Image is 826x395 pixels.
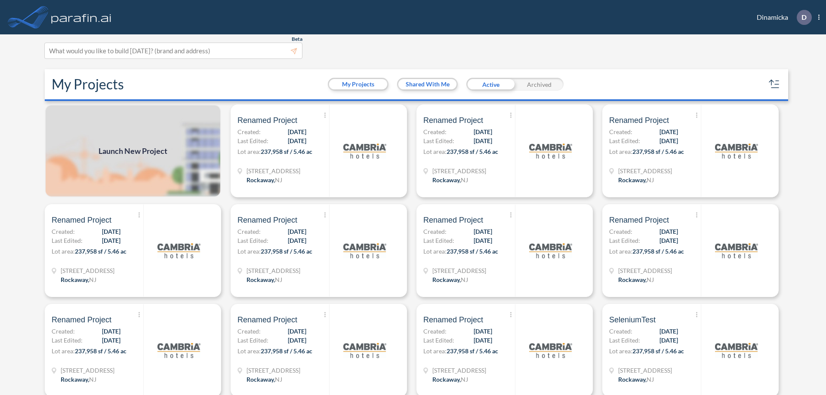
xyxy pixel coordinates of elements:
span: 237,958 sf / 5.46 ac [632,248,684,255]
span: Rockaway , [618,176,647,184]
span: Last Edited: [423,236,454,245]
span: Renamed Project [423,115,483,126]
h2: My Projects [52,76,124,92]
span: Rockaway , [247,376,275,383]
span: Last Edited: [237,336,268,345]
img: logo [529,329,572,372]
div: Rockaway, NJ [618,175,654,184]
span: 321 Mt Hope Ave [61,366,114,375]
span: Lot area: [52,248,75,255]
span: Renamed Project [237,115,297,126]
span: Created: [52,227,75,236]
span: NJ [275,376,282,383]
span: [DATE] [102,227,120,236]
span: 237,958 sf / 5.46 ac [447,248,498,255]
div: Rockaway, NJ [618,375,654,384]
span: Created: [609,227,632,236]
span: Rockaway , [618,376,647,383]
img: logo [343,229,386,272]
span: Rockaway , [432,276,461,283]
span: [DATE] [474,136,492,145]
span: 321 Mt Hope Ave [247,166,300,175]
button: sort [767,77,781,91]
span: Lot area: [237,148,261,155]
span: Rockaway , [247,276,275,283]
img: logo [715,129,758,172]
span: 237,958 sf / 5.46 ac [75,248,126,255]
span: [DATE] [288,227,306,236]
span: 321 Mt Hope Ave [432,166,486,175]
span: 321 Mt Hope Ave [618,366,672,375]
img: logo [343,129,386,172]
span: [DATE] [288,127,306,136]
span: Last Edited: [237,236,268,245]
span: [DATE] [660,227,678,236]
span: 321 Mt Hope Ave [61,266,114,275]
span: Lot area: [423,148,447,155]
span: Created: [237,227,261,236]
span: Renamed Project [423,315,483,325]
span: Rockaway , [61,276,89,283]
span: Rockaway , [432,376,461,383]
span: Created: [237,127,261,136]
span: Lot area: [609,148,632,155]
div: Rockaway, NJ [432,375,468,384]
span: [DATE] [660,327,678,336]
span: Last Edited: [52,336,83,345]
img: logo [343,329,386,372]
span: [DATE] [102,336,120,345]
img: logo [529,229,572,272]
div: Archived [515,78,564,91]
span: NJ [461,376,468,383]
span: [DATE] [102,327,120,336]
span: Created: [52,327,75,336]
span: Launch New Project [99,145,167,157]
span: 321 Mt Hope Ave [432,266,486,275]
button: Shared With Me [398,79,456,89]
span: Renamed Project [609,215,669,225]
p: D [801,13,807,21]
span: 321 Mt Hope Ave [618,266,672,275]
span: [DATE] [288,236,306,245]
span: Lot area: [423,248,447,255]
span: NJ [647,376,654,383]
span: [DATE] [474,327,492,336]
span: NJ [89,276,96,283]
span: Last Edited: [609,136,640,145]
img: logo [529,129,572,172]
span: 237,958 sf / 5.46 ac [261,248,312,255]
span: NJ [461,176,468,184]
span: [DATE] [660,127,678,136]
span: 321 Mt Hope Ave [247,266,300,275]
span: 321 Mt Hope Ave [432,366,486,375]
span: 237,958 sf / 5.46 ac [261,347,312,355]
span: Created: [423,327,447,336]
div: Rockaway, NJ [247,375,282,384]
span: Renamed Project [52,315,111,325]
button: My Projects [329,79,387,89]
span: [DATE] [102,236,120,245]
span: Created: [609,327,632,336]
span: Lot area: [237,347,261,355]
span: Rockaway , [618,276,647,283]
span: [DATE] [660,336,678,345]
span: [DATE] [288,336,306,345]
span: Renamed Project [52,215,111,225]
div: Rockaway, NJ [247,275,282,284]
img: logo [157,229,200,272]
span: Lot area: [237,248,261,255]
span: Last Edited: [609,336,640,345]
span: NJ [647,176,654,184]
div: Rockaway, NJ [61,275,96,284]
span: Last Edited: [423,136,454,145]
span: Created: [423,227,447,236]
span: Last Edited: [423,336,454,345]
span: 237,958 sf / 5.46 ac [261,148,312,155]
img: logo [715,229,758,272]
span: Rockaway , [247,176,275,184]
span: Rockaway , [432,176,461,184]
span: Last Edited: [609,236,640,245]
span: SeleniumTest [609,315,656,325]
span: Beta [292,36,302,43]
span: Renamed Project [609,115,669,126]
